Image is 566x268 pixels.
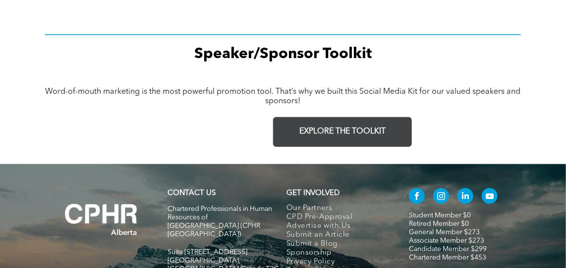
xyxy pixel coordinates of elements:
a: Privacy Policy [286,258,391,267]
a: Student Member $0 [409,212,471,219]
a: instagram [433,188,449,206]
a: Submit a Blog [286,240,391,249]
a: Chartered Member $453 [409,254,486,261]
a: Retired Member $0 [409,220,469,227]
a: facebook [409,188,425,206]
span: Word-of-mouth marketing is the most powerful promotion tool. That’s why we built this Social Medi... [46,88,521,105]
a: CONTACT US [168,190,216,197]
a: CPD Pre-Approval [286,213,391,222]
a: Submit an Article [286,231,391,240]
span: Speaker/Sponsor Toolkit [194,47,372,62]
a: Our Partners [286,204,391,213]
span: GET INVOLVED [286,190,340,197]
a: Candidate Member $299 [409,246,487,253]
a: Advertise with Us [286,222,391,231]
img: A white background with a few lines on it [45,184,157,255]
a: linkedin [457,188,473,206]
span: Chartered Professionals in Human Resources of [GEOGRAPHIC_DATA] (CPHR [GEOGRAPHIC_DATA]) [168,205,272,238]
a: General Member $273 [409,229,480,236]
a: youtube [482,188,498,206]
a: Associate Member $273 [409,237,484,244]
a: EXPLORE THE TOOLKIT [273,117,412,147]
a: Sponsorship [286,249,391,258]
span: EXPLORE THE TOOLKIT [299,127,386,136]
span: Suite [STREET_ADDRESS] [168,249,247,256]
